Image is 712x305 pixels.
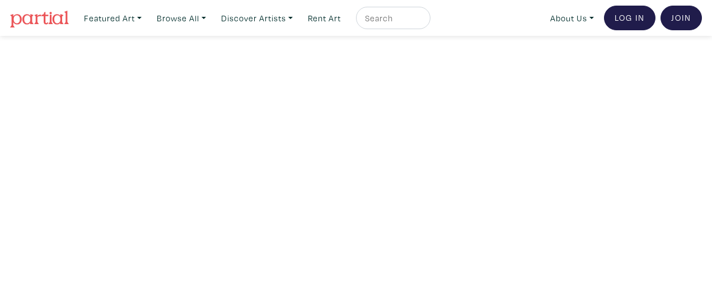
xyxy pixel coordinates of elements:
a: Join [661,6,702,30]
a: Log In [604,6,655,30]
a: Rent Art [303,7,346,30]
input: Search [364,11,420,25]
a: Discover Artists [216,7,298,30]
a: Featured Art [79,7,147,30]
a: About Us [545,7,599,30]
a: Browse All [152,7,211,30]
